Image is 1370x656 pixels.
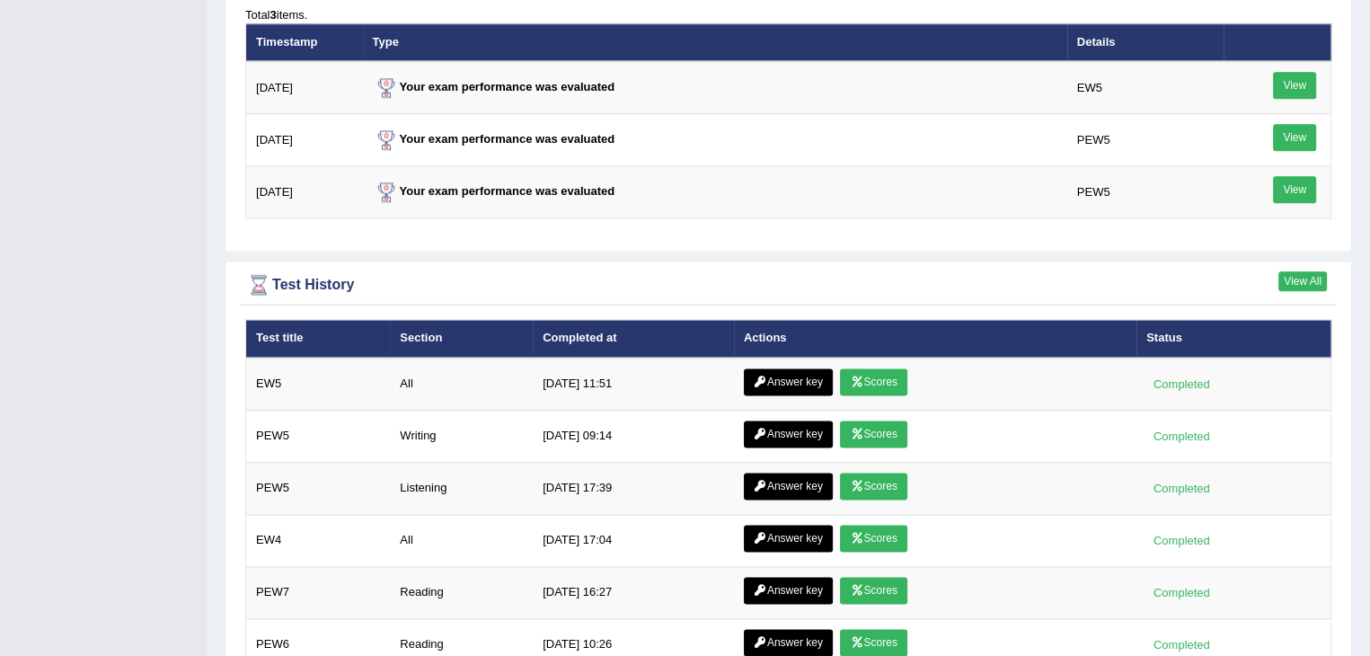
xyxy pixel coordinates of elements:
[390,410,533,462] td: Writing
[840,473,906,500] a: Scores
[270,8,276,22] b: 3
[246,61,363,114] td: [DATE]
[840,525,906,552] a: Scores
[246,462,391,514] td: PEW5
[840,629,906,656] a: Scores
[1278,271,1327,291] a: View All
[363,23,1067,61] th: Type
[1067,23,1224,61] th: Details
[390,462,533,514] td: Listening
[245,6,1331,23] div: Total items.
[246,566,391,618] td: PEW7
[246,514,391,566] td: EW4
[734,320,1136,358] th: Actions
[373,132,615,146] strong: Your exam performance was evaluated
[533,358,734,411] td: [DATE] 11:51
[1273,72,1316,99] a: View
[373,184,615,198] strong: Your exam performance was evaluated
[1146,427,1216,446] div: Completed
[1146,479,1216,498] div: Completed
[1146,531,1216,550] div: Completed
[1146,583,1216,602] div: Completed
[1273,176,1316,203] a: View
[246,114,363,166] td: [DATE]
[1146,635,1216,654] div: Completed
[744,421,833,448] a: Answer key
[533,566,734,618] td: [DATE] 16:27
[744,629,833,656] a: Answer key
[1146,375,1216,394] div: Completed
[1067,166,1224,218] td: PEW5
[246,358,391,411] td: EW5
[246,23,363,61] th: Timestamp
[744,577,833,604] a: Answer key
[1273,124,1316,151] a: View
[246,410,391,462] td: PEW5
[390,358,533,411] td: All
[246,166,363,218] td: [DATE]
[533,462,734,514] td: [DATE] 17:39
[390,514,533,566] td: All
[1067,61,1224,114] td: EW5
[744,473,833,500] a: Answer key
[744,368,833,395] a: Answer key
[390,320,533,358] th: Section
[840,421,906,448] a: Scores
[840,368,906,395] a: Scores
[245,271,1331,298] div: Test History
[373,80,615,93] strong: Your exam performance was evaluated
[1136,320,1331,358] th: Status
[744,525,833,552] a: Answer key
[533,514,734,566] td: [DATE] 17:04
[533,410,734,462] td: [DATE] 09:14
[533,320,734,358] th: Completed at
[246,320,391,358] th: Test title
[390,566,533,618] td: Reading
[840,577,906,604] a: Scores
[1067,114,1224,166] td: PEW5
